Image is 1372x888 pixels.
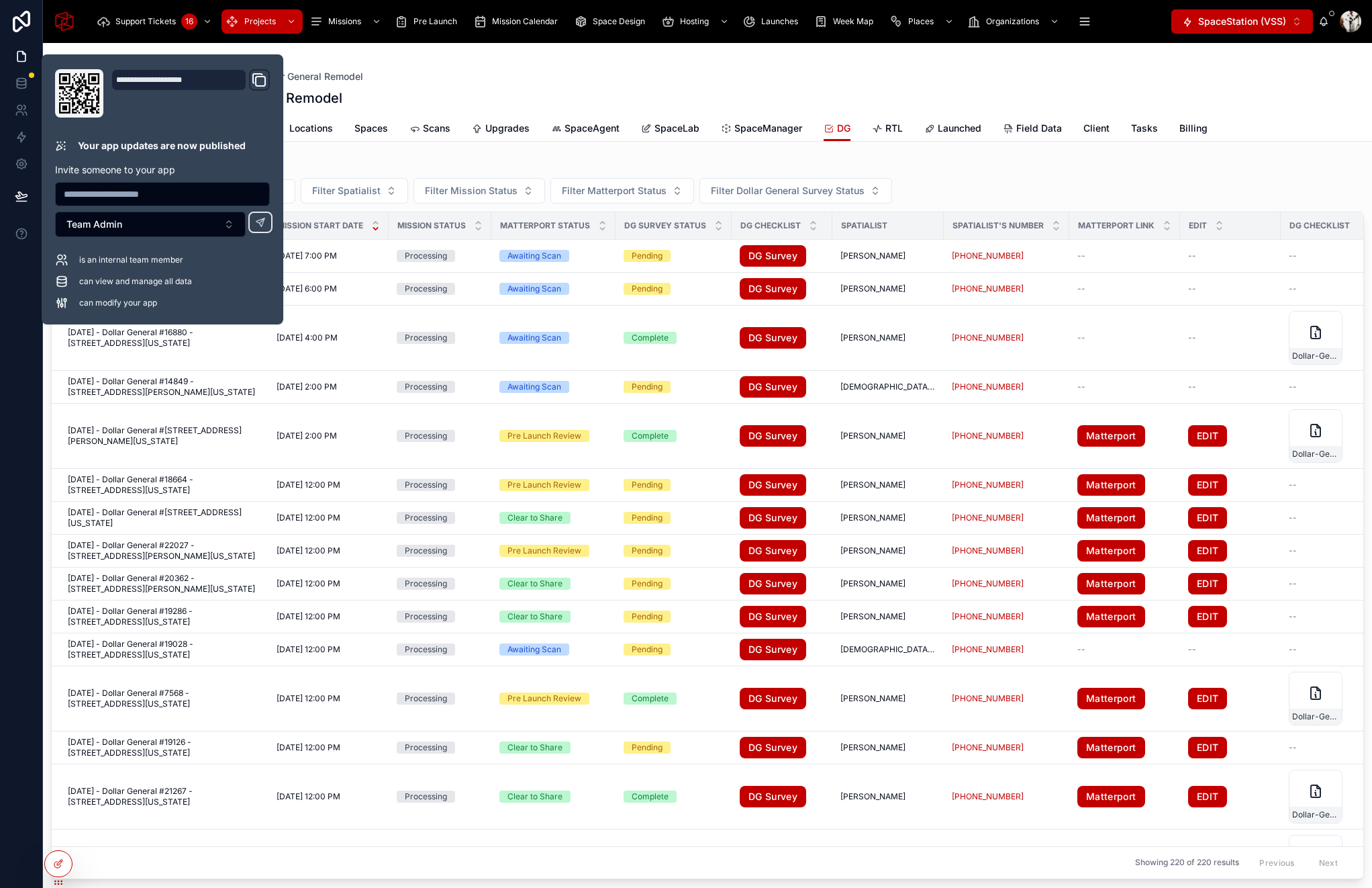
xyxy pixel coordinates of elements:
[68,639,260,660] a: [DATE] - Dollar General #19028 - [STREET_ADDRESS][US_STATE]
[840,251,936,261] a: [PERSON_NAME]
[499,545,607,557] a: Pre Launch Review
[840,431,905,441] span: [PERSON_NAME]
[1188,425,1227,447] a: EDIT
[740,474,824,496] a: DG Survey
[397,250,483,262] a: Processing
[1077,507,1145,529] a: Matterport
[277,431,381,441] a: [DATE] 2:00 PM
[740,606,824,627] a: DG Survey
[277,431,337,441] span: [DATE] 2:00 PM
[740,245,806,267] a: DG Survey
[244,16,276,27] span: Projects
[68,507,260,529] a: [DATE] - Dollar General #[STREET_ADDRESS][US_STATE]
[1188,474,1273,496] a: EDIT
[840,578,936,589] a: [PERSON_NAME]
[624,578,724,590] a: Pending
[952,545,1024,556] a: [PHONE_NUMBER]
[740,327,824,349] a: DG Survey
[632,430,669,442] div: Complete
[354,116,388,143] a: Spaces
[734,122,802,135] span: SpaceManager
[1188,425,1273,447] a: EDIT
[397,283,483,295] a: Processing
[1188,540,1227,562] a: EDIT
[738,9,807,34] a: Launches
[413,16,457,27] span: Pre Launch
[924,116,981,143] a: Launched
[1292,449,1339,459] span: Dollar-General-Remodel-Survey
[277,332,381,343] a: [DATE] 4:00 PM
[952,578,1061,589] a: [PHONE_NUMBER]
[624,545,724,557] a: Pending
[1077,283,1172,294] a: --
[761,16,798,27] span: Launches
[1289,480,1297,490] span: --
[277,480,381,490] a: [DATE] 12:00 PM
[405,512,447,524] div: Processing
[624,479,724,491] a: Pending
[405,430,447,442] div: Processing
[405,611,447,623] div: Processing
[1289,283,1297,294] span: --
[301,178,408,204] button: Select Button
[641,116,699,143] a: SpaceLab
[872,116,903,143] a: RTL
[1188,332,1273,343] a: --
[740,327,806,349] a: DG Survey
[654,122,699,135] span: SpaceLab
[507,611,562,623] div: Clear to Share
[840,545,905,556] span: [PERSON_NAME]
[952,513,1061,523] a: [PHONE_NUMBER]
[397,578,483,590] a: Processing
[908,16,934,27] span: Places
[952,545,1061,556] a: [PHONE_NUMBER]
[1188,606,1227,627] a: EDIT
[305,9,388,34] a: Missions
[405,479,447,491] div: Processing
[840,251,905,261] span: [PERSON_NAME]
[740,245,824,267] a: DG Survey
[740,606,806,627] a: DG Survey
[740,425,824,447] a: DG Survey
[405,381,447,393] div: Processing
[68,606,260,627] a: [DATE] - Dollar General #19286 - [STREET_ADDRESS][US_STATE]
[86,7,1171,36] div: scrollable content
[277,578,340,589] span: [DATE] 12:00 PM
[711,184,865,197] span: Filter Dollar General Survey Status
[507,545,581,557] div: Pre Launch Review
[837,122,850,135] span: DG
[405,332,447,344] div: Processing
[840,611,905,622] span: [PERSON_NAME]
[1077,332,1172,343] a: --
[952,283,1061,294] a: [PHONE_NUMBER]
[1179,116,1208,143] a: Billing
[740,540,824,562] a: DG Survey
[840,431,936,441] a: [PERSON_NAME]
[632,283,663,295] div: Pending
[277,611,381,622] a: [DATE] 12:00 PM
[1188,606,1273,627] a: EDIT
[1188,283,1196,294] span: --
[740,376,824,398] a: DG Survey
[1077,382,1172,392] a: --
[1198,15,1286,28] span: SpaceStation (VSS)
[115,16,176,27] span: Support Tickets
[1188,507,1227,529] a: EDIT
[397,332,483,344] a: Processing
[952,480,1061,490] a: [PHONE_NUMBER]
[68,474,260,496] span: [DATE] - Dollar General #18664 - [STREET_ADDRESS][US_STATE]
[952,480,1024,490] a: [PHONE_NUMBER]
[1077,251,1172,261] a: --
[840,283,905,294] span: [PERSON_NAME]
[1289,611,1297,622] span: --
[632,643,663,656] div: Pending
[277,578,381,589] a: [DATE] 12:00 PM
[952,332,1024,343] a: [PHONE_NUMBER]
[93,9,219,34] a: Support Tickets16
[740,639,806,660] a: DG Survey
[68,540,260,562] span: [DATE] - Dollar General #22027 - [STREET_ADDRESS][PERSON_NAME][US_STATE]
[277,545,340,556] span: [DATE] 12:00 PM
[740,278,806,300] a: DG Survey
[740,376,806,398] a: DG Survey
[1188,474,1227,496] a: EDIT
